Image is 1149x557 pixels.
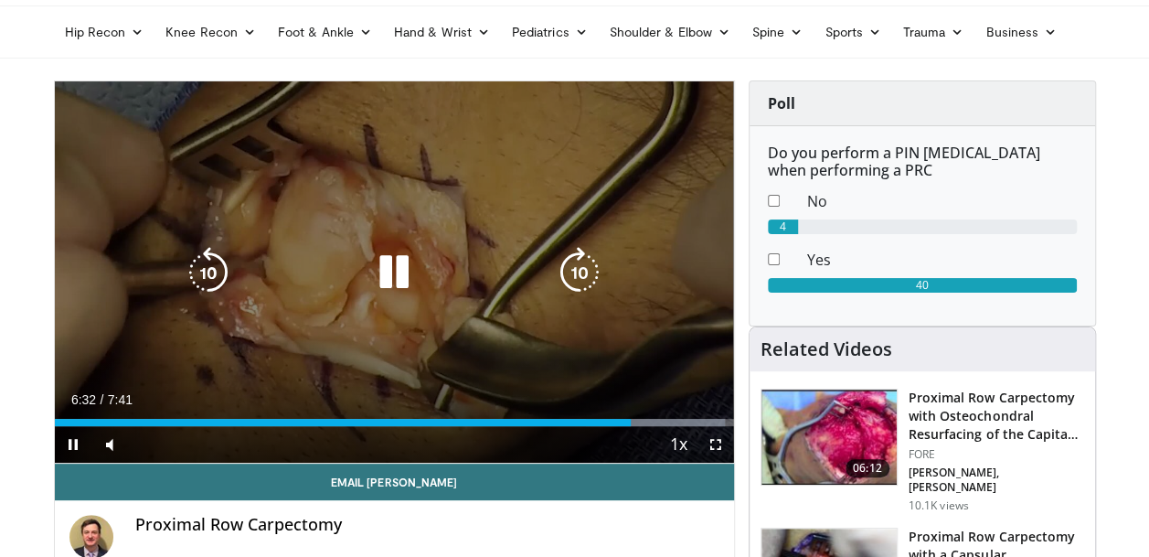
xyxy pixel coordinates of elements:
a: Pediatrics [501,14,599,50]
a: Hip Recon [54,14,155,50]
a: Foot & Ankle [267,14,383,50]
button: Pause [55,426,91,463]
a: Hand & Wrist [383,14,501,50]
strong: Poll [768,93,795,113]
span: 7:41 [108,392,133,407]
video-js: Video Player [55,81,734,464]
span: 06:12 [846,459,889,477]
dd: Yes [793,249,1090,271]
img: 82d4da26-0617-4612-b05a-f6acf33bcfba.150x105_q85_crop-smart_upscale.jpg [761,390,897,485]
a: Email [PERSON_NAME] [55,464,734,500]
a: Spine [741,14,814,50]
button: Fullscreen [697,426,734,463]
a: Shoulder & Elbow [599,14,741,50]
a: Trauma [892,14,975,50]
span: / [101,392,104,407]
a: 06:12 Proximal Row Carpectomy with Osteochondral Resurfacing of the Capita… FORE [PERSON_NAME], [... [761,389,1084,513]
a: Knee Recon [154,14,267,50]
p: 10.1K views [909,498,969,513]
a: Business [974,14,1068,50]
button: Playback Rate [661,426,697,463]
button: Mute [91,426,128,463]
h3: Proximal Row Carpectomy with Osteochondral Resurfacing of the Capita… [909,389,1084,444]
div: 4 [768,220,799,234]
div: 40 [768,278,1077,293]
div: Progress Bar [55,419,734,426]
p: FORE [909,447,1084,462]
h4: Related Videos [761,338,892,360]
dd: No [793,190,1090,212]
h4: Proximal Row Carpectomy [135,515,719,535]
h6: Do you perform a PIN [MEDICAL_DATA] when performing a PRC [768,145,1077,179]
a: Sports [814,14,892,50]
span: 6:32 [71,392,96,407]
p: [PERSON_NAME], [PERSON_NAME] [909,466,1084,495]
